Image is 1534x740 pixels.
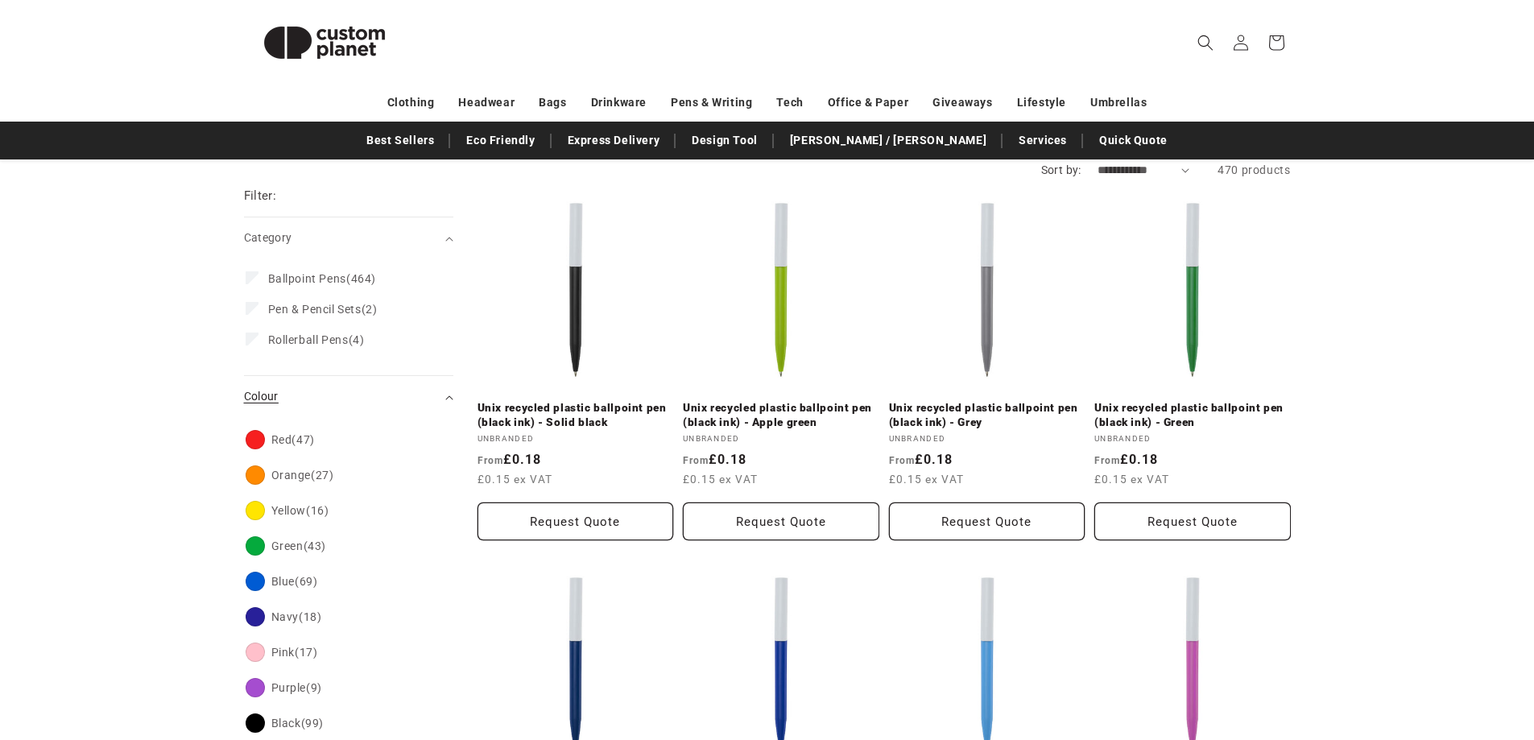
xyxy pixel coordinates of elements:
[268,333,349,346] span: Rollerball Pens
[478,401,674,429] a: Unix recycled plastic ballpoint pen (black ink) - Solid black
[932,89,992,117] a: Giveaways
[776,89,803,117] a: Tech
[458,126,543,155] a: Eco Friendly
[244,6,405,79] img: Custom Planet
[244,376,453,417] summary: Colour (0 selected)
[683,502,879,540] button: Request Quote
[1091,126,1176,155] a: Quick Quote
[244,187,277,205] h2: Filter:
[1090,89,1147,117] a: Umbrellas
[387,89,435,117] a: Clothing
[244,390,279,403] span: Colour
[268,271,376,286] span: (464)
[358,126,442,155] a: Best Sellers
[683,401,879,429] a: Unix recycled plastic ballpoint pen (black ink) - Apple green
[1041,163,1081,176] label: Sort by:
[1188,25,1223,60] summary: Search
[458,89,515,117] a: Headwear
[828,89,908,117] a: Office & Paper
[671,89,752,117] a: Pens & Writing
[560,126,668,155] a: Express Delivery
[1453,663,1534,740] iframe: Chat Widget
[539,89,566,117] a: Bags
[1017,89,1066,117] a: Lifestyle
[268,272,346,285] span: Ballpoint Pens
[684,126,766,155] a: Design Tool
[478,502,674,540] button: Request Quote
[1218,163,1290,176] span: 470 products
[1094,401,1291,429] a: Unix recycled plastic ballpoint pen (black ink) - Green
[1011,126,1075,155] a: Services
[268,333,365,347] span: (4)
[244,217,453,258] summary: Category (0 selected)
[268,303,362,316] span: Pen & Pencil Sets
[244,231,292,244] span: Category
[782,126,994,155] a: [PERSON_NAME] / [PERSON_NAME]
[889,401,1085,429] a: Unix recycled plastic ballpoint pen (black ink) - Grey
[1094,502,1291,540] button: Request Quote
[889,502,1085,540] button: Request Quote
[591,89,647,117] a: Drinkware
[268,302,378,316] span: (2)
